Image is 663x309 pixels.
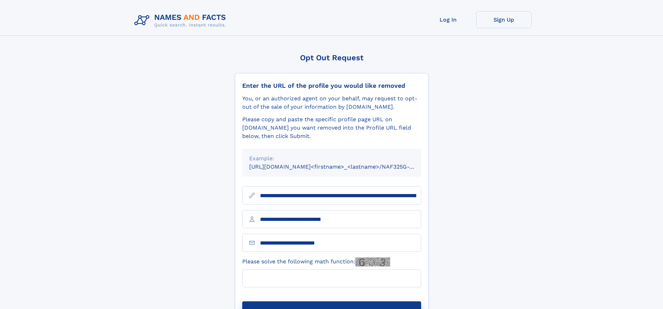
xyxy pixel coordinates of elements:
a: Sign Up [476,11,532,28]
label: Please solve the following math function: [242,257,390,266]
a: Log In [420,11,476,28]
div: Opt Out Request [235,53,428,62]
div: Enter the URL of the profile you would like removed [242,82,421,90]
img: Logo Names and Facts [132,11,232,30]
div: Please copy and paste the specific profile page URL on [DOMAIN_NAME] you want removed into the Pr... [242,115,421,140]
div: You, or an authorized agent on your behalf, may request to opt-out of the sale of your informatio... [242,94,421,111]
small: [URL][DOMAIN_NAME]<firstname>_<lastname>/NAF325G-xxxxxxxx [249,163,434,170]
div: Example: [249,154,414,163]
